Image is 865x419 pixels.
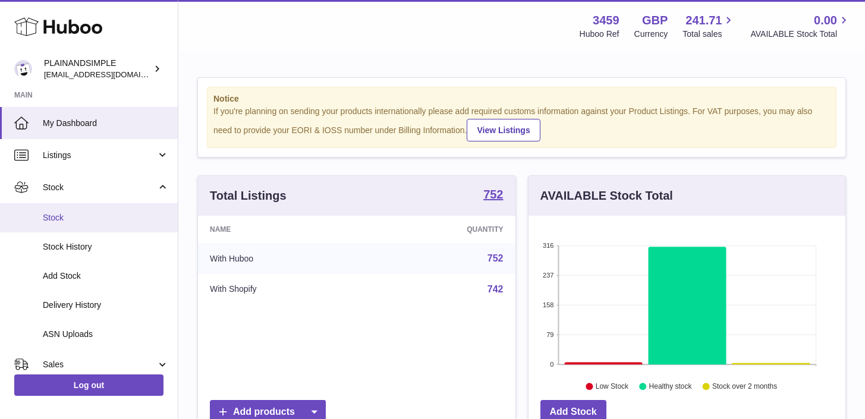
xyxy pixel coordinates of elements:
[43,300,169,311] span: Delivery History
[43,182,156,193] span: Stock
[44,70,175,79] span: [EMAIL_ADDRESS][DOMAIN_NAME]
[43,329,169,340] span: ASN Uploads
[540,188,673,204] h3: AVAILABLE Stock Total
[593,12,619,29] strong: 3459
[546,331,553,338] text: 79
[43,270,169,282] span: Add Stock
[682,12,735,40] a: 241.71 Total sales
[682,29,735,40] span: Total sales
[44,58,151,80] div: PLAINANDSIMPLE
[483,188,503,203] a: 752
[543,272,553,279] text: 237
[213,106,830,141] div: If you're planning on sending your products internationally please add required customs informati...
[685,12,722,29] span: 241.71
[198,274,369,305] td: With Shopify
[43,118,169,129] span: My Dashboard
[750,29,851,40] span: AVAILABLE Stock Total
[634,29,668,40] div: Currency
[483,188,503,200] strong: 752
[543,301,553,308] text: 158
[14,60,32,78] img: duco@plainandsimple.com
[210,188,287,204] h3: Total Listings
[642,12,668,29] strong: GBP
[198,243,369,274] td: With Huboo
[712,382,777,390] text: Stock over 2 months
[595,382,628,390] text: Low Stock
[487,253,504,263] a: 752
[43,359,156,370] span: Sales
[14,374,163,396] a: Log out
[43,150,156,161] span: Listings
[43,241,169,253] span: Stock History
[550,361,553,368] text: 0
[487,284,504,294] a: 742
[750,12,851,40] a: 0.00 AVAILABLE Stock Total
[580,29,619,40] div: Huboo Ref
[814,12,837,29] span: 0.00
[213,93,830,105] strong: Notice
[649,382,692,390] text: Healthy stock
[198,216,369,243] th: Name
[369,216,515,243] th: Quantity
[543,242,553,249] text: 316
[467,119,540,141] a: View Listings
[43,212,169,223] span: Stock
